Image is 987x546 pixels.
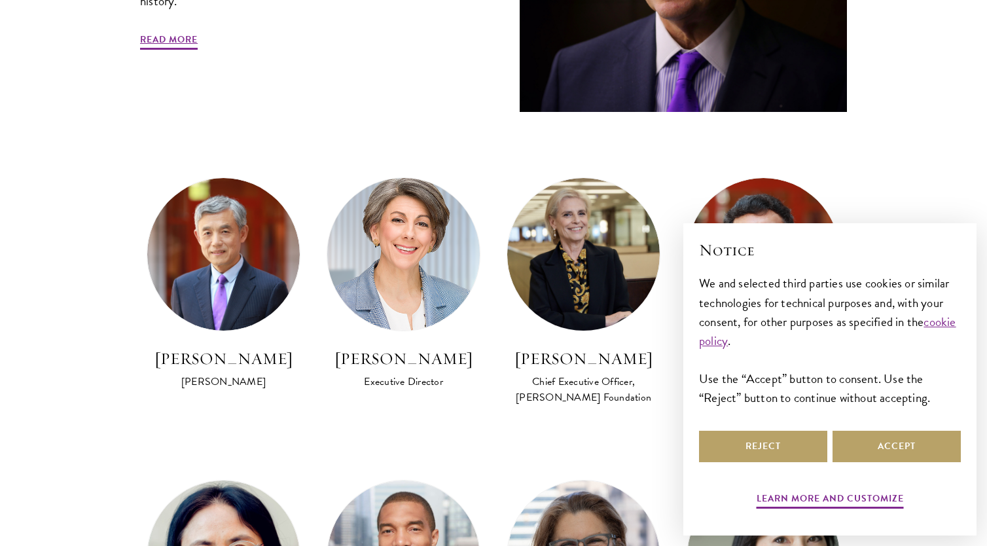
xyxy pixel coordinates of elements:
h2: Notice [699,239,961,261]
div: Chief Executive Officer, [PERSON_NAME] Foundation [507,374,660,405]
a: [PERSON_NAME] [PERSON_NAME] [147,177,300,391]
button: Reject [699,431,827,462]
div: Executive Director [327,374,480,390]
a: Read More [140,31,198,52]
h3: [PERSON_NAME] [327,348,480,370]
button: Accept [833,431,961,462]
a: [PERSON_NAME] Executive Director [327,177,480,391]
a: [PERSON_NAME] Chief Executive Officer, [PERSON_NAME] Foundation [507,177,660,407]
a: [PERSON_NAME] Pan Executive [PERSON_NAME] and Professor, [GEOGRAPHIC_DATA], [GEOGRAPHIC_DATA] [687,177,840,460]
div: We and selected third parties use cookies or similar technologies for technical purposes and, wit... [699,274,961,407]
button: Learn more and customize [757,490,904,511]
div: [PERSON_NAME] [147,374,300,390]
a: cookie policy [699,312,956,350]
h3: [PERSON_NAME] [507,348,660,370]
h3: [PERSON_NAME] [147,348,300,370]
